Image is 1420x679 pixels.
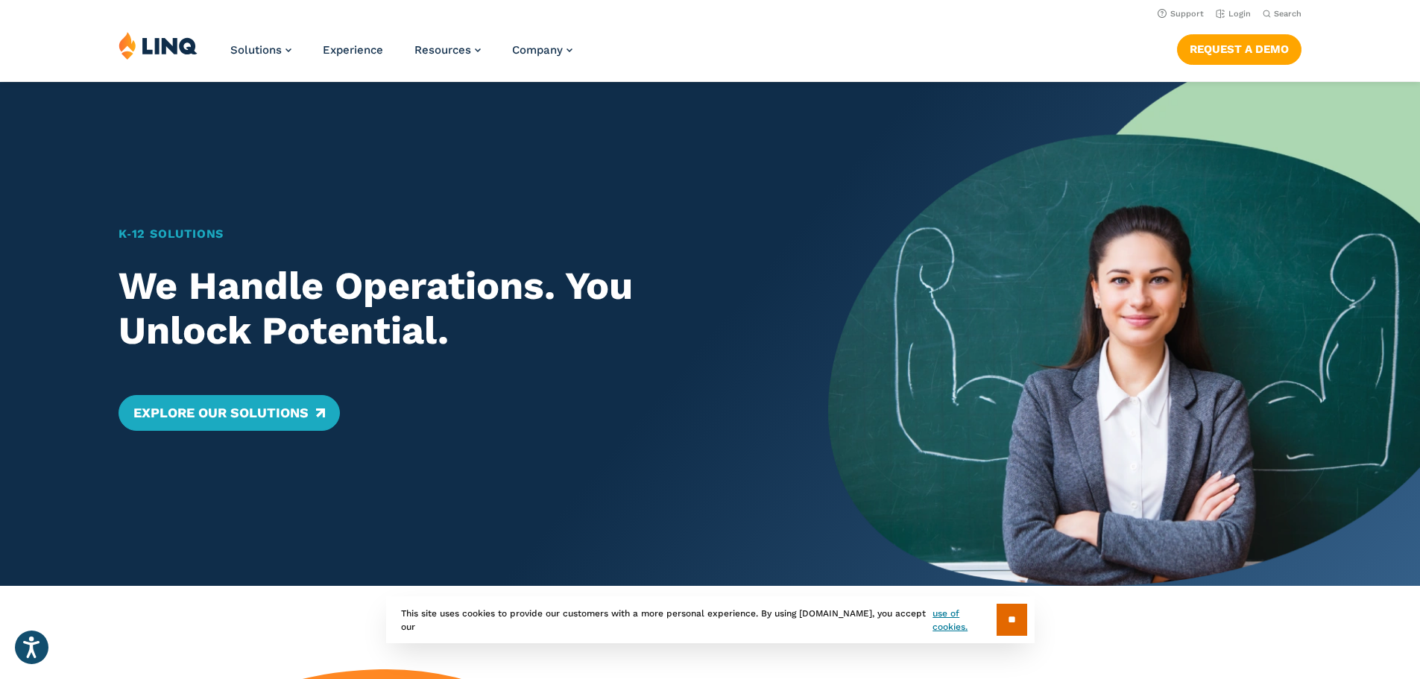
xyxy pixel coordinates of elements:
a: Request a Demo [1177,34,1301,64]
img: LINQ | K‑12 Software [119,31,198,60]
a: Explore Our Solutions [119,395,340,431]
a: Solutions [230,43,291,57]
span: Search [1274,9,1301,19]
h2: We Handle Operations. You Unlock Potential. [119,264,771,353]
span: Solutions [230,43,282,57]
span: Resources [414,43,471,57]
a: Support [1158,9,1204,19]
img: Home Banner [828,82,1420,586]
span: Company [512,43,563,57]
div: This site uses cookies to provide our customers with a more personal experience. By using [DOMAIN... [386,596,1035,643]
a: Login [1216,9,1251,19]
h1: K‑12 Solutions [119,225,771,243]
button: Open Search Bar [1263,8,1301,19]
a: Resources [414,43,481,57]
nav: Button Navigation [1177,31,1301,64]
a: Experience [323,43,383,57]
nav: Primary Navigation [230,31,572,80]
a: Company [512,43,572,57]
a: use of cookies. [933,607,996,634]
